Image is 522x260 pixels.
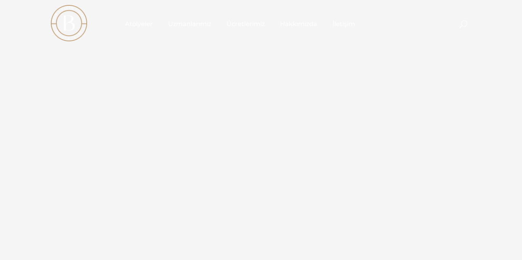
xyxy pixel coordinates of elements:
a: Ücretlerimiz [219,5,272,43]
a: Hakkımızda [272,5,325,43]
span: Uzmanlarımız [168,19,211,28]
a: Atölyeler [117,5,160,43]
a: Uzmanlarımız [160,5,219,43]
a: İletişim [325,5,363,43]
span: Atölyeler [125,19,153,28]
span: İletişim [332,19,355,28]
span: Ücretlerimiz [227,19,265,28]
span: Hakkımızda [280,19,317,28]
img: light logo [51,5,87,41]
